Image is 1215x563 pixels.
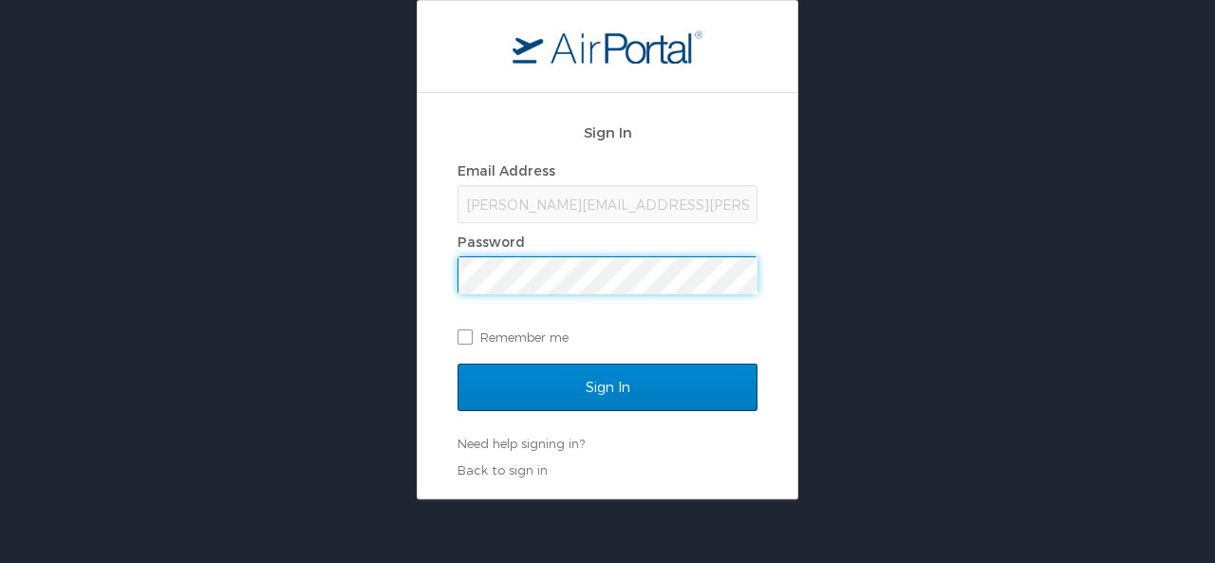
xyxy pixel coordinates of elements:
[458,122,757,143] h2: Sign In
[458,364,757,411] input: Sign In
[458,462,548,478] a: Back to sign in
[458,323,757,351] label: Remember me
[513,29,702,64] img: logo
[458,234,525,250] label: Password
[458,436,585,451] a: Need help signing in?
[458,162,555,178] label: Email Address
